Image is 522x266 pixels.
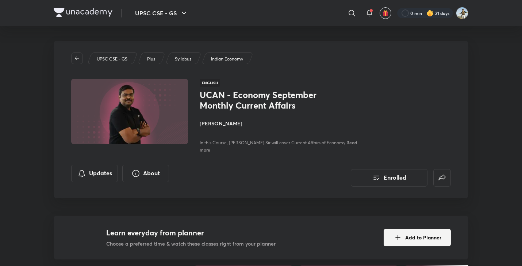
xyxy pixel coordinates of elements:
span: In this Course, [PERSON_NAME] Sir will cover Current Affairs of Economy. [200,140,346,145]
h1: UCAN - Economy September Monthly Current Affairs [200,90,319,111]
h4: [PERSON_NAME] [200,120,363,127]
button: false [433,169,451,187]
p: Choose a preferred time & watch these classes right from your planner [106,240,276,247]
button: Updates [71,165,118,182]
a: UPSC CSE - GS [96,56,129,62]
p: UPSC CSE - GS [97,56,127,62]
button: Enrolled [351,169,427,187]
img: Srikanth Rathod [456,7,468,19]
a: Company Logo [54,8,112,19]
img: Thumbnail [70,78,189,145]
span: English [200,79,220,87]
button: avatar [380,7,391,19]
h4: Learn everyday from planner [106,227,276,238]
p: Plus [147,56,155,62]
p: Indian Economy [211,56,243,62]
img: streak [426,9,434,17]
img: Company Logo [54,8,112,17]
a: Syllabus [174,56,193,62]
a: Plus [146,56,157,62]
button: About [122,165,169,182]
span: Read more [200,140,357,153]
a: Indian Economy [210,56,245,62]
img: avatar [382,10,389,16]
p: Syllabus [175,56,191,62]
button: Add to Planner [384,229,451,246]
button: UPSC CSE - GS [131,6,193,20]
